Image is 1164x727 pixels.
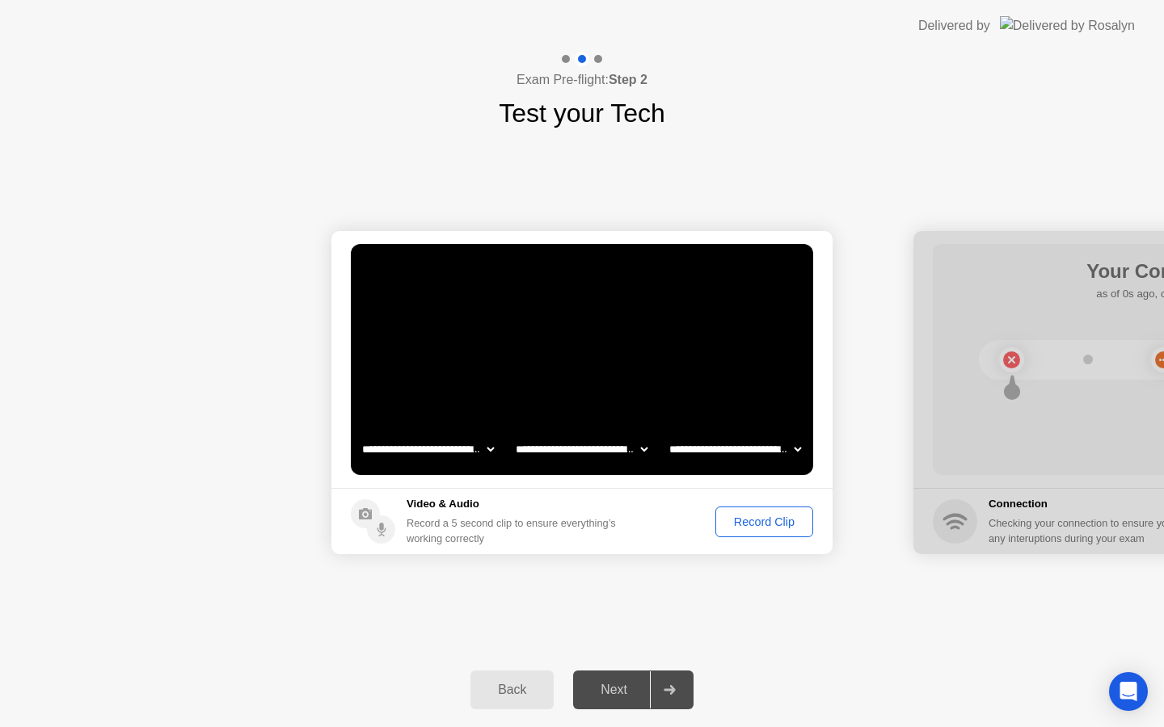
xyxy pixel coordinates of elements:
[499,94,665,132] h1: Test your Tech
[517,70,647,90] h4: Exam Pre-flight:
[578,683,650,697] div: Next
[407,496,622,512] h5: Video & Audio
[573,670,694,709] button: Next
[359,433,497,465] select: Available cameras
[715,506,813,537] button: Record Clip
[609,73,647,86] b: Step 2
[918,16,990,36] div: Delivered by
[475,683,549,697] div: Back
[721,515,808,528] div: Record Clip
[512,433,651,465] select: Available speakers
[407,515,622,546] div: Record a 5 second clip to ensure everything’s working correctly
[470,670,554,709] button: Back
[666,433,804,465] select: Available microphones
[1109,672,1148,711] div: Open Intercom Messenger
[1000,16,1135,35] img: Delivered by Rosalyn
